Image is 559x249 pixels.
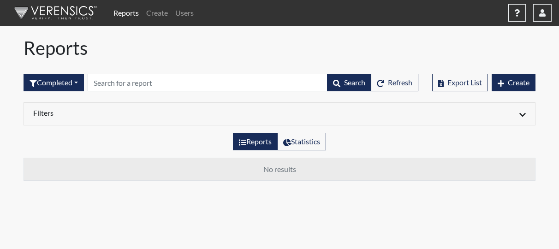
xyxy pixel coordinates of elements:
div: Filter by interview status [24,74,84,91]
button: Completed [24,74,84,91]
a: Create [143,4,172,22]
span: Search [344,78,365,87]
td: No results [24,158,535,181]
input: Search by Registration ID, Interview Number, or Investigation Name. [88,74,327,91]
button: Refresh [371,74,418,91]
span: Export List [447,78,482,87]
a: Users [172,4,197,22]
button: Search [327,74,371,91]
div: Click to expand/collapse filters [26,108,533,119]
h1: Reports [24,37,535,59]
h6: Filters [33,108,273,117]
span: Create [508,78,529,87]
a: Reports [110,4,143,22]
label: View statistics about completed interviews [277,133,326,150]
span: Refresh [388,78,412,87]
button: Create [492,74,535,91]
label: View the list of reports [233,133,278,150]
button: Export List [432,74,488,91]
